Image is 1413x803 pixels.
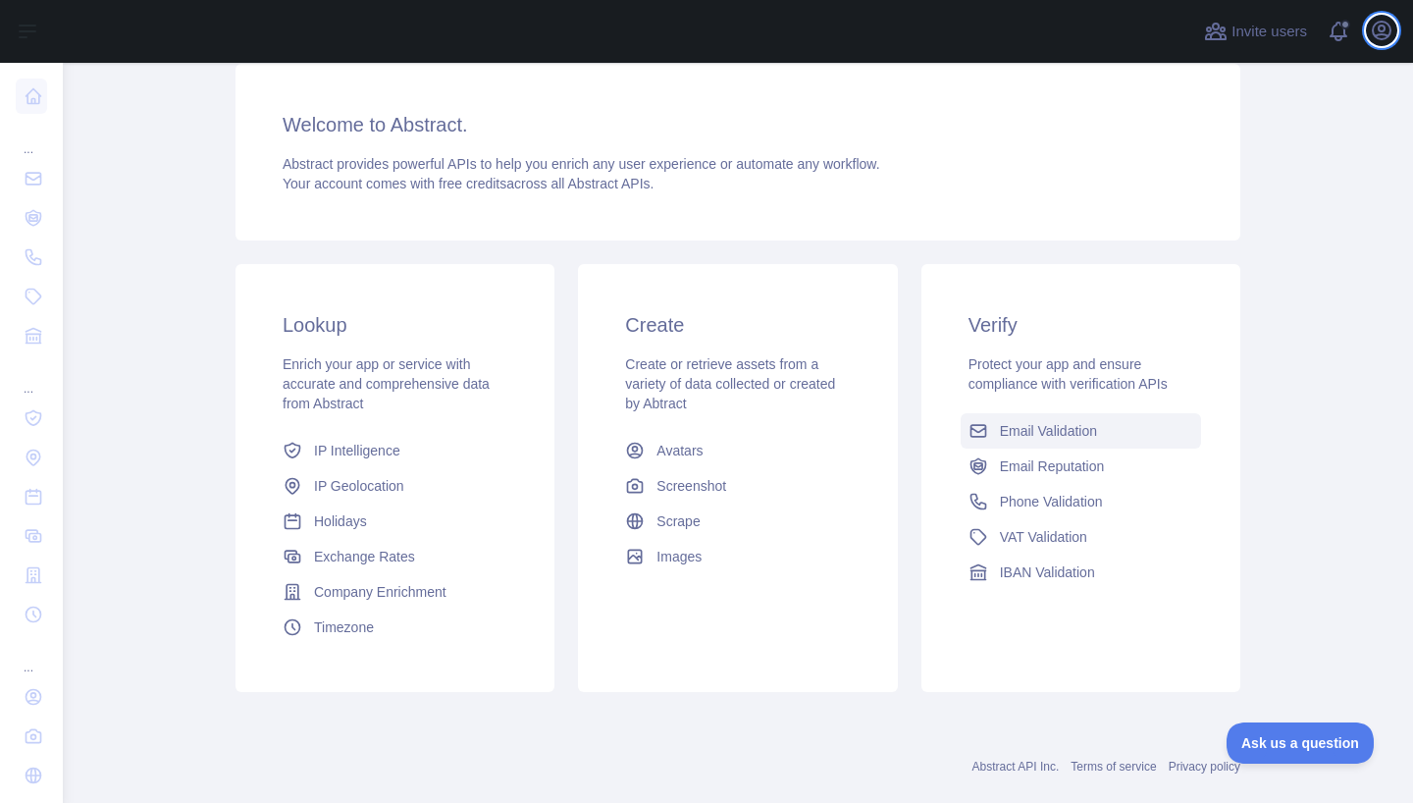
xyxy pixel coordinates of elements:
[16,357,47,397] div: ...
[617,504,858,539] a: Scrape
[283,111,1193,138] h3: Welcome to Abstract.
[275,433,515,468] a: IP Intelligence
[1000,421,1097,441] span: Email Validation
[314,617,374,637] span: Timezone
[968,311,1193,339] h3: Verify
[1000,562,1095,582] span: IBAN Validation
[968,356,1168,392] span: Protect your app and ensure compliance with verification APIs
[625,356,835,411] span: Create or retrieve assets from a variety of data collected or created by Abtract
[656,511,700,531] span: Scrape
[617,468,858,504] a: Screenshot
[1000,456,1105,476] span: Email Reputation
[617,433,858,468] a: Avatars
[283,156,880,172] span: Abstract provides powerful APIs to help you enrich any user experience or automate any workflow.
[314,511,367,531] span: Holidays
[275,504,515,539] a: Holidays
[283,356,490,411] span: Enrich your app or service with accurate and comprehensive data from Abstract
[1200,16,1311,47] button: Invite users
[283,176,654,191] span: Your account comes with across all Abstract APIs.
[625,311,850,339] h3: Create
[961,449,1201,484] a: Email Reputation
[656,441,703,460] span: Avatars
[1071,760,1156,774] a: Terms of service
[656,547,702,566] span: Images
[275,539,515,574] a: Exchange Rates
[16,636,47,675] div: ...
[314,441,400,460] span: IP Intelligence
[961,519,1201,555] a: VAT Validation
[617,539,858,574] a: Images
[275,610,515,645] a: Timezone
[1227,723,1374,764] iframe: Toggle Customer Support
[961,413,1201,449] a: Email Validation
[314,582,446,602] span: Company Enrichment
[1231,21,1307,43] span: Invite users
[314,476,404,496] span: IP Geolocation
[16,118,47,157] div: ...
[1000,527,1087,547] span: VAT Validation
[283,311,507,339] h3: Lookup
[275,468,515,504] a: IP Geolocation
[314,547,415,566] span: Exchange Rates
[961,555,1201,590] a: IBAN Validation
[961,484,1201,519] a: Phone Validation
[1169,760,1240,774] a: Privacy policy
[972,760,1060,774] a: Abstract API Inc.
[1000,492,1103,511] span: Phone Validation
[275,574,515,610] a: Company Enrichment
[656,476,726,496] span: Screenshot
[439,176,506,191] span: free credits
